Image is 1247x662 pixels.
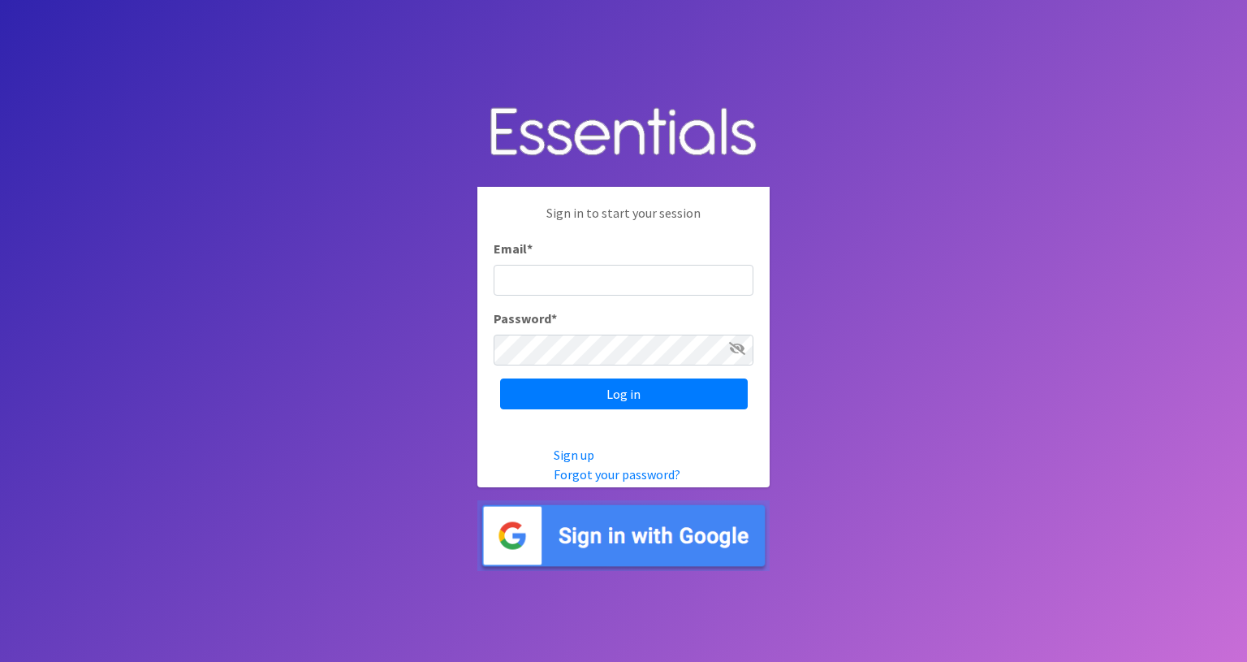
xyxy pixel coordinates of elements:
[500,379,748,409] input: Log in
[527,240,533,257] abbr: required
[494,239,533,258] label: Email
[494,203,753,239] p: Sign in to start your session
[554,466,680,482] a: Forgot your password?
[477,500,770,571] img: Sign in with Google
[551,310,557,327] abbr: required
[554,447,594,463] a: Sign up
[477,91,770,175] img: Human Essentials
[494,309,557,328] label: Password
